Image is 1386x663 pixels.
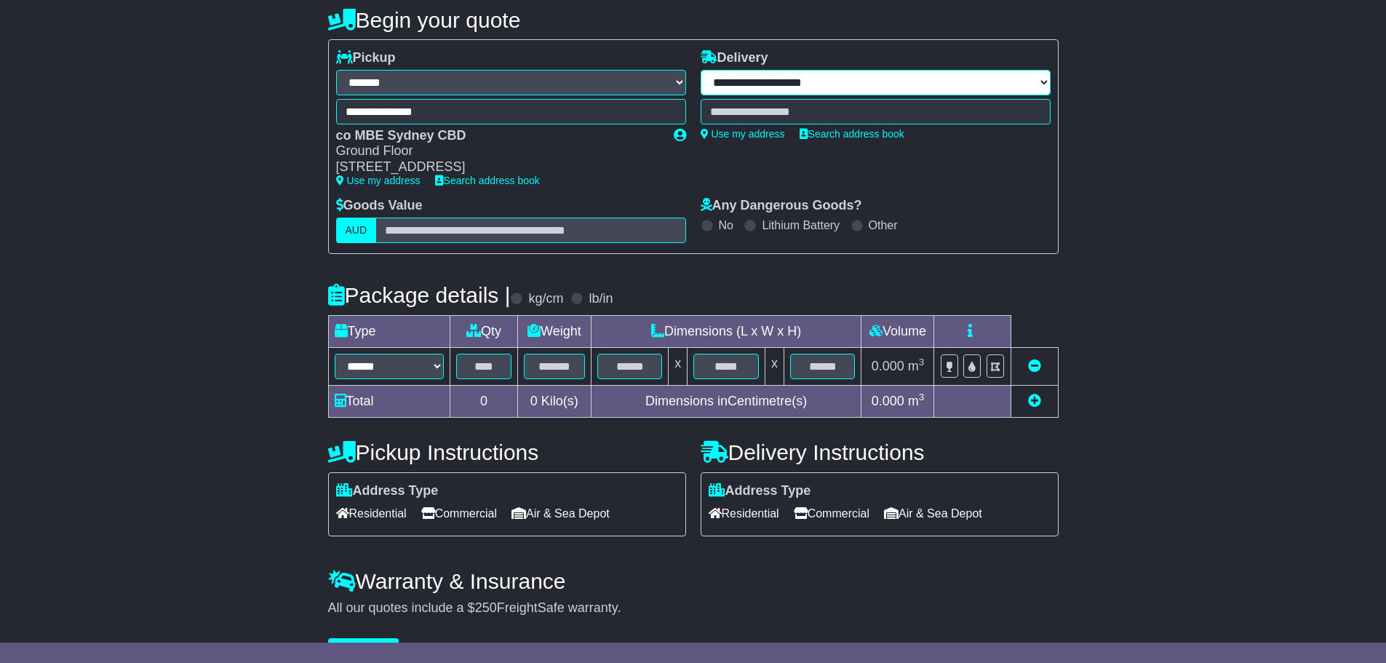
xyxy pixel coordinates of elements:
[591,385,861,417] td: Dimensions in Centimetre(s)
[872,359,904,373] span: 0.000
[884,502,982,525] span: Air & Sea Depot
[919,392,925,402] sup: 3
[328,385,450,417] td: Total
[709,483,811,499] label: Address Type
[591,315,861,347] td: Dimensions (L x W x H)
[336,198,423,214] label: Goods Value
[589,291,613,307] label: lb/in
[794,502,869,525] span: Commercial
[336,502,407,525] span: Residential
[328,569,1059,593] h4: Warranty & Insurance
[336,483,439,499] label: Address Type
[765,347,784,385] td: x
[328,8,1059,32] h4: Begin your quote
[908,394,925,408] span: m
[421,502,497,525] span: Commercial
[336,128,659,144] div: co MBE Sydney CBD
[336,159,659,175] div: [STREET_ADDRESS]
[669,347,688,385] td: x
[528,291,563,307] label: kg/cm
[800,128,904,140] a: Search address book
[1028,359,1041,373] a: Remove this item
[861,315,934,347] td: Volume
[328,315,450,347] td: Type
[530,394,538,408] span: 0
[1028,394,1041,408] a: Add new item
[701,50,768,66] label: Delivery
[336,50,396,66] label: Pickup
[328,600,1059,616] div: All our quotes include a $ FreightSafe warranty.
[762,218,840,232] label: Lithium Battery
[336,218,377,243] label: AUD
[701,440,1059,464] h4: Delivery Instructions
[328,440,686,464] h4: Pickup Instructions
[908,359,925,373] span: m
[336,143,659,159] div: Ground Floor
[701,128,785,140] a: Use my address
[919,357,925,368] sup: 3
[701,198,862,214] label: Any Dangerous Goods?
[328,283,511,307] h4: Package details |
[336,175,421,186] a: Use my address
[719,218,733,232] label: No
[511,502,610,525] span: Air & Sea Depot
[517,315,591,347] td: Weight
[872,394,904,408] span: 0.000
[475,600,497,615] span: 250
[517,385,591,417] td: Kilo(s)
[709,502,779,525] span: Residential
[450,315,518,347] td: Qty
[435,175,540,186] a: Search address book
[869,218,898,232] label: Other
[450,385,518,417] td: 0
